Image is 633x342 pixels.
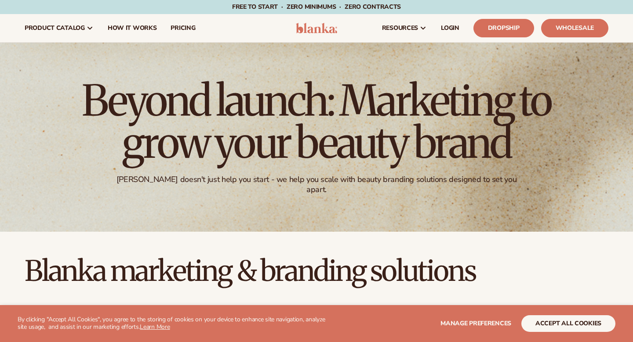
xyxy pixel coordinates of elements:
span: product catalog [25,25,85,32]
span: Free to start · ZERO minimums · ZERO contracts [232,3,401,11]
span: How It Works [108,25,157,32]
h1: Beyond launch: Marketing to grow your beauty brand [75,80,558,164]
a: product catalog [18,14,101,42]
span: Manage preferences [440,319,511,327]
a: How It Works [101,14,164,42]
button: accept all cookies [521,315,615,332]
img: logo [296,23,338,33]
a: Learn More [140,323,170,331]
a: Wholesale [541,19,608,37]
span: pricing [171,25,195,32]
a: pricing [164,14,202,42]
span: LOGIN [441,25,459,32]
a: LOGIN [434,14,466,42]
p: By clicking "Accept All Cookies", you agree to the storing of cookies on your device to enhance s... [18,316,331,331]
button: Manage preferences [440,315,511,332]
a: Dropship [473,19,534,37]
div: [PERSON_NAME] doesn't just help you start - we help you scale with beauty branding solutions desi... [110,175,523,195]
a: resources [375,14,434,42]
span: resources [382,25,418,32]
